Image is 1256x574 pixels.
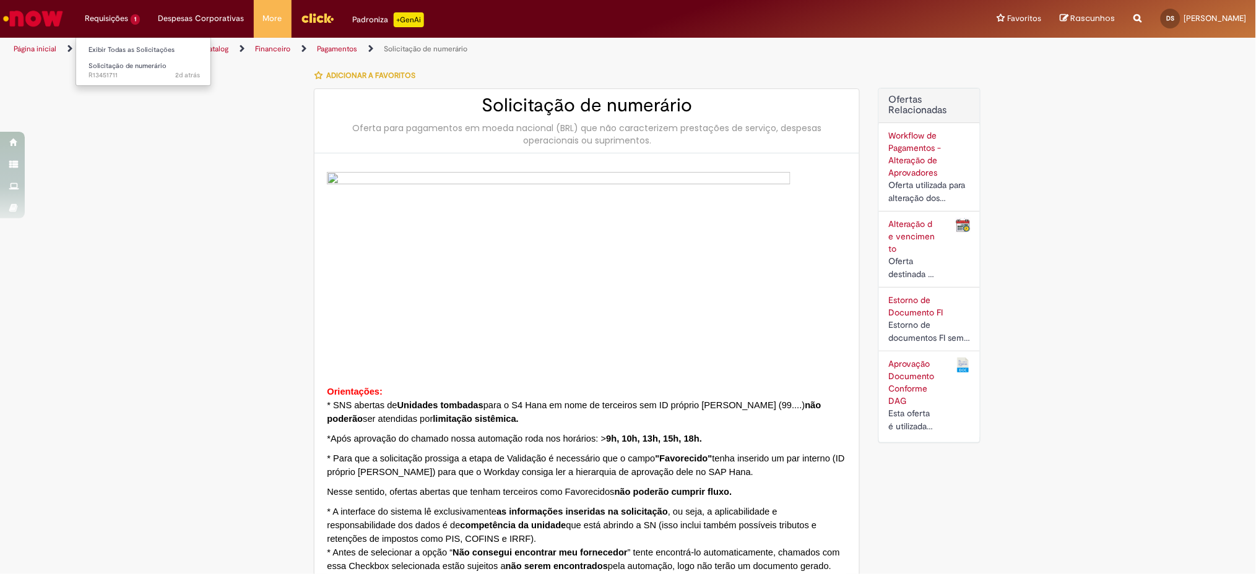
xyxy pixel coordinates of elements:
span: * SNS abertas de para o S4 Hana em nome de terceiros sem ID próprio [PERSON_NAME] (99....) ser at... [327,400,821,424]
span: Solicitação de numerário [89,61,167,71]
ul: Requisições [76,37,211,86]
strong: Não consegui encontrar meu fornecedor [453,547,628,557]
a: Estorno de Documento FI [888,294,943,318]
img: Aprovação Documento Conforme DAG [956,358,971,372]
span: R13451711 [89,71,200,80]
div: Padroniza [353,12,424,27]
div: Oferta utilizada para alteração dos aprovadores cadastrados no workflow de documentos a pagar. [888,179,971,205]
button: Adicionar a Favoritos [314,62,422,88]
span: Favoritos [1008,12,1042,25]
strong: não serem encontrados [506,561,608,571]
span: More [263,12,282,25]
strong: Unidades tombadas [397,400,483,410]
strong: não poderão [327,400,821,424]
span: Requisições [85,12,128,25]
span: * Antes de selecionar a opção “ ” tente encontrá-lo automaticamente, chamados com essa Checkbox s... [327,547,839,571]
span: Despesas Corporativas [158,12,245,25]
span: Adicionar a Favoritos [326,71,415,80]
p: +GenAi [394,12,424,27]
a: Aprovação Documento Conforme DAG [888,358,934,406]
span: * A interface do sistema lê exclusivamente , ou seja, a aplicabilidade e responsabilidade dos dad... [327,507,816,544]
strong: limitação sistêmica. [433,414,519,424]
div: Ofertas Relacionadas [878,88,981,443]
img: sys_attachment.do [327,172,790,360]
span: Nesse sentido, ofertas abertas que tenham terceiros como Favorecidos [327,487,732,497]
strong: não poderão cumprir fluxo. [615,487,732,497]
span: Orientações: [327,387,383,396]
strong: competência da unidade [461,520,566,530]
span: 9h, 10h, 13h, 15h, 18h. [606,434,702,443]
img: click_logo_yellow_360x200.png [301,9,334,27]
span: * Para que a solicitação prossiga a etapa de Validação é necessário que o campo tenha inserido um... [327,453,845,477]
span: > [601,434,607,443]
ul: Trilhas de página [9,38,828,61]
h2: Ofertas Relacionadas [888,95,971,116]
a: Pagamentos [317,44,357,54]
a: Página inicial [14,44,56,54]
a: Workflow de Pagamentos - Alteração de Aprovadores [888,130,941,178]
img: ServiceNow [1,6,65,31]
div: Esta oferta é utilizada para o Campo solicitar a aprovação do documento que esta fora da alçada d... [888,407,937,433]
h2: Solicitação de numerário [327,95,847,116]
span: 1 [131,14,140,25]
a: Solicitação de numerário [384,44,467,54]
div: Estorno de documentos FI sem partidas compensadas [888,319,971,345]
a: Exibir Todas as Solicitações [76,43,212,57]
span: Rascunhos [1071,12,1115,24]
div: Oferta destinada à alteração de data de pagamento [888,255,937,281]
strong: as informações inseridas na solicitação [496,507,668,516]
div: Oferta para pagamentos em moeda nacional (BRL) que não caracterizem prestações de serviço, despes... [327,122,847,147]
span: 2d atrás [175,71,200,80]
span: *Após aprovação do chamado nossa automação roda nos horários: [327,434,707,443]
img: Alteração de vencimento [956,218,971,233]
span: [PERSON_NAME] [1184,13,1247,24]
strong: "Favorecido" [656,453,712,463]
time: 27/08/2025 11:01:29 [175,71,200,80]
a: Financeiro [255,44,290,54]
a: Aberto R13451711 : Solicitação de numerário [76,59,212,82]
span: DS [1167,14,1175,22]
a: Rascunhos [1060,13,1115,25]
a: Alteração de vencimento [888,218,935,254]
